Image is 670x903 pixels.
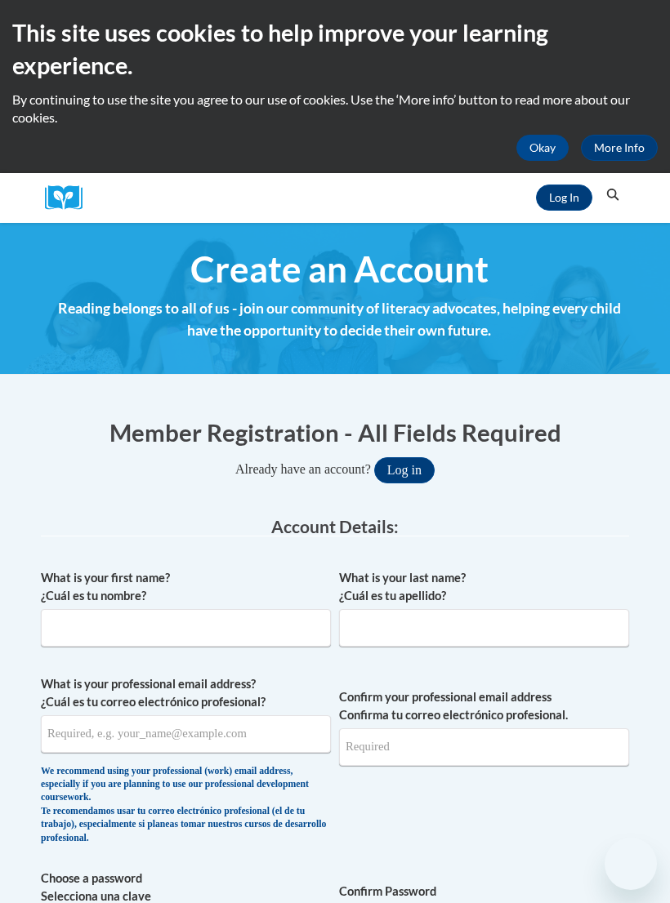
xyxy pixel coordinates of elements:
img: Logo brand [45,185,94,211]
input: Metadata input [41,715,331,753]
input: Metadata input [41,609,331,647]
h2: This site uses cookies to help improve your learning experience. [12,16,658,82]
a: Log In [536,185,592,211]
label: Confirm your professional email address Confirma tu correo electrónico profesional. [339,688,629,724]
input: Metadata input [339,609,629,647]
a: More Info [581,135,658,161]
a: Cox Campus [45,185,94,211]
button: Search [601,185,625,205]
label: What is your last name? ¿Cuál es tu apellido? [339,569,629,605]
input: Required [339,728,629,766]
button: Log in [374,457,435,483]
iframe: Button to launch messaging window [605,838,657,890]
span: Already have an account? [235,462,371,476]
h4: Reading belongs to all of us - join our community of literacy advocates, helping every child have... [45,298,633,341]
h1: Member Registration - All Fields Required [41,416,629,449]
p: By continuing to use the site you agree to our use of cookies. Use the ‘More info’ button to read... [12,91,658,127]
button: Okay [516,135,569,161]
label: What is your professional email address? ¿Cuál es tu correo electrónico profesional? [41,675,331,711]
span: Account Details: [271,516,399,536]
div: We recommend using your professional (work) email address, especially if you are planning to use ... [41,765,331,846]
span: Create an Account [190,247,489,291]
label: What is your first name? ¿Cuál es tu nombre? [41,569,331,605]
